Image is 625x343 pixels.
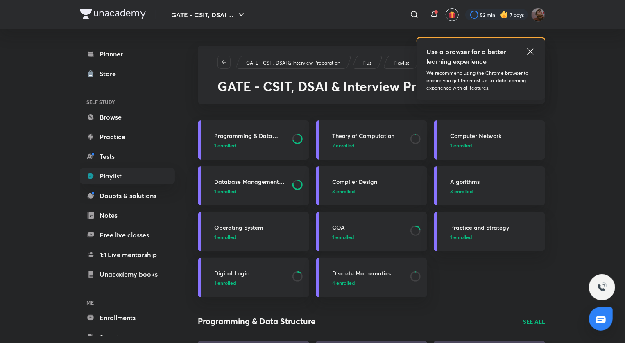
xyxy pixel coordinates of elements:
a: Unacademy books [80,266,175,282]
p: Playlist [394,59,409,67]
span: 1 enrolled [214,187,236,195]
p: GATE - CSIT, DSAI & Interview Preparation [246,59,340,67]
h3: Theory of Computation [332,131,405,140]
span: 1 enrolled [214,142,236,149]
span: GATE - CSIT, DSAI & Interview Preparation CS & IT [217,77,524,95]
a: Discrete Mathematics4 enrolled [316,258,427,297]
a: Planner [80,46,175,62]
a: Compiler Design3 enrolled [316,166,427,205]
span: 3 enrolled [332,187,355,195]
span: 3 enrolled [450,187,473,195]
span: 1 enrolled [214,233,236,241]
a: COA1 enrolled [316,212,427,251]
h3: Operating System [214,223,304,232]
h3: Compiler Design [332,177,422,186]
a: Free live classes [80,227,175,243]
h3: Database Management System [214,177,288,186]
img: Suryansh Singh [531,8,545,22]
a: Doubts & solutions [80,187,175,204]
span: 1 enrolled [332,233,354,241]
h3: COA [332,223,405,232]
a: Programming & Data Structure1 enrolled [198,120,309,160]
a: Playlist [80,168,175,184]
a: Theory of Computation2 enrolled [316,120,427,160]
img: Company Logo [80,9,146,19]
span: 4 enrolled [332,279,355,287]
button: avatar [446,8,459,21]
a: Notes [80,207,175,223]
a: Browse [80,109,175,125]
a: Enrollments [80,309,175,326]
a: Tests [80,148,175,165]
a: Database Management System1 enrolled [198,166,309,205]
span: 1 enrolled [450,233,472,241]
span: 2 enrolled [332,142,354,149]
a: Store [80,65,175,82]
a: Practice and Strategy1 enrolled [434,212,545,251]
a: SEE ALL [523,317,545,326]
p: Plus [362,59,371,67]
h6: SELF STUDY [80,95,175,109]
span: 1 enrolled [214,279,236,287]
img: streak [500,11,508,19]
a: Plus [361,59,373,67]
a: Practice [80,129,175,145]
a: Digital Logic1 enrolled [198,258,309,297]
div: Store [100,69,121,79]
h3: Discrete Mathematics [332,269,405,278]
a: Operating System1 enrolled [198,212,309,251]
h5: Use a browser for a better learning experience [426,47,508,66]
h2: Programming & Data Structure [198,315,315,327]
button: GATE - CSIT, DSAI ... [166,7,251,23]
a: Playlist [392,59,411,67]
h3: Algorithms [450,177,540,186]
h3: Digital Logic [214,269,288,278]
span: 1 enrolled [450,142,472,149]
h3: Computer Network [450,131,540,140]
img: avatar [448,11,456,18]
a: Computer Network1 enrolled [434,120,545,160]
h3: Programming & Data Structure [214,131,288,140]
a: Company Logo [80,9,146,21]
a: 1:1 Live mentorship [80,246,175,263]
h3: Practice and Strategy [450,223,540,232]
a: Algorithms3 enrolled [434,166,545,205]
p: We recommend using the Chrome browser to ensure you get the most up-to-date learning experience w... [426,70,535,92]
a: GATE - CSIT, DSAI & Interview Preparation [245,59,342,67]
img: ttu [597,282,607,292]
h6: ME [80,296,175,309]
